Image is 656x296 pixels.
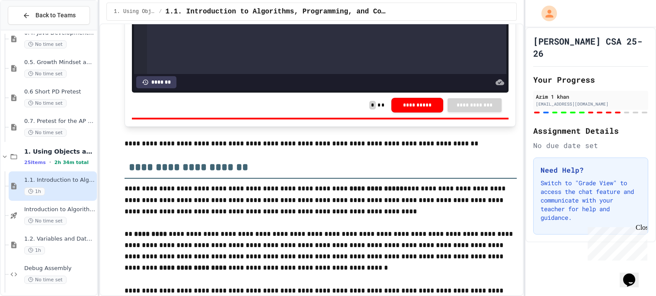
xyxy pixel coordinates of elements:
[24,276,67,284] span: No time set
[533,35,648,59] h1: [PERSON_NAME] CSA 25-26
[3,3,60,55] div: Chat with us now!Close
[24,40,67,48] span: No time set
[24,148,95,155] span: 1. Using Objects and Methods
[24,246,45,254] span: 1h
[166,6,387,17] span: 1.1. Introduction to Algorithms, Programming, and Compilers
[24,206,95,213] span: Introduction to Algorithms, Programming, and Compilers
[24,99,67,107] span: No time set
[24,88,95,96] span: 0.6 Short PD Pretest
[536,101,646,107] div: [EMAIL_ADDRESS][DOMAIN_NAME]
[24,160,46,165] span: 25 items
[536,93,646,100] div: Azim 1 khan
[114,8,155,15] span: 1. Using Objects and Methods
[541,179,641,222] p: Switch to "Grade View" to access the chat feature and communicate with your teacher for help and ...
[533,74,648,86] h2: Your Progress
[24,235,95,243] span: 1.2. Variables and Data Types
[584,224,647,261] iframe: chat widget
[35,11,76,20] span: Back to Teams
[24,187,45,196] span: 1h
[24,265,95,272] span: Debug Assembly
[54,160,89,165] span: 2h 34m total
[620,261,647,287] iframe: chat widget
[24,129,67,137] span: No time set
[49,159,51,166] span: •
[532,3,559,23] div: My Account
[541,165,641,175] h3: Need Help?
[24,177,95,184] span: 1.1. Introduction to Algorithms, Programming, and Compilers
[533,140,648,151] div: No due date set
[24,217,67,225] span: No time set
[24,118,95,125] span: 0.7. Pretest for the AP CSA Exam
[24,70,67,78] span: No time set
[24,59,95,66] span: 0.5. Growth Mindset and Pair Programming
[159,8,162,15] span: /
[533,125,648,137] h2: Assignment Details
